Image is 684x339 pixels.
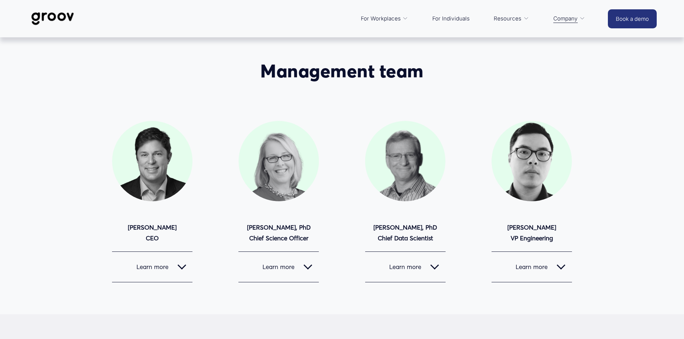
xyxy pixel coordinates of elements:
span: For Workplaces [361,14,401,24]
strong: [PERSON_NAME], PhD Chief Science Officer [247,223,311,242]
button: Learn more [365,252,446,282]
strong: [PERSON_NAME] CEO [128,223,177,242]
h2: Management team [91,60,593,82]
span: Learn more [118,263,177,270]
img: Groov | Workplace Science Platform | Unlock Performance | Drive Results [27,7,78,30]
a: folder dropdown [550,10,589,27]
a: folder dropdown [490,10,532,27]
span: Resources [494,14,521,24]
span: Learn more [498,263,557,270]
span: Learn more [372,263,431,270]
a: Book a demo [608,9,657,28]
strong: [PERSON_NAME] VP Engineering [507,223,556,242]
button: Learn more [492,252,572,282]
span: Learn more [245,263,303,270]
a: folder dropdown [357,10,412,27]
a: For Individuals [429,10,473,27]
button: Learn more [112,252,192,282]
button: Learn more [238,252,319,282]
strong: [PERSON_NAME], PhD Chief Data Scientist [373,223,437,242]
span: Company [553,14,578,24]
